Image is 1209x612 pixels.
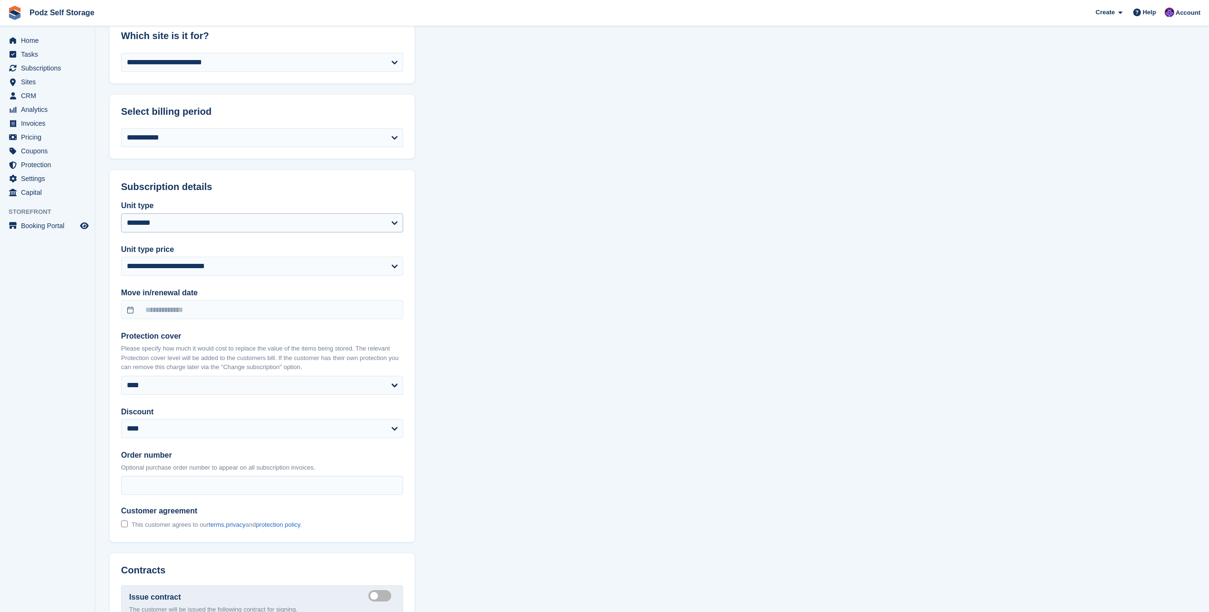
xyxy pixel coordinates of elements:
[5,61,90,75] a: menu
[5,48,90,61] a: menu
[21,103,78,116] span: Analytics
[121,287,403,299] label: Move in/renewal date
[1176,8,1200,18] span: Account
[226,521,245,528] a: privacy
[21,219,78,232] span: Booking Portal
[5,186,90,199] a: menu
[121,200,403,211] label: Unit type
[21,158,78,171] span: Protection
[9,207,95,217] span: Storefront
[1096,8,1115,17] span: Create
[21,117,78,130] span: Invoices
[21,89,78,102] span: CRM
[121,244,403,255] label: Unit type price
[121,521,128,527] input: Customer agreement This customer agrees to ourterms,privacyandprotection policy.
[5,34,90,47] a: menu
[209,521,224,528] a: terms
[121,506,302,516] span: Customer agreement
[256,521,300,528] a: protection policy
[121,331,403,342] label: Protection cover
[121,181,403,192] h2: Subscription details
[21,130,78,144] span: Pricing
[1165,8,1174,17] img: Jawed Chowdhary
[132,521,302,529] span: This customer agrees to our , and .
[121,450,403,461] label: Order number
[129,592,181,603] label: Issue contract
[121,344,403,372] p: Please specify how much it would cost to replace the value of the items being stored. The relevan...
[21,186,78,199] span: Capital
[121,30,403,41] h2: Which site is it for?
[5,130,90,144] a: menu
[26,5,98,20] a: Podz Self Storage
[79,220,90,231] a: Preview store
[21,48,78,61] span: Tasks
[5,219,90,232] a: menu
[121,463,403,472] p: Optional purchase order number to appear on all subscription invoices.
[1143,8,1156,17] span: Help
[368,595,395,597] label: Create integrated contract
[5,89,90,102] a: menu
[5,103,90,116] a: menu
[5,172,90,185] a: menu
[121,106,403,117] h2: Select billing period
[8,6,22,20] img: stora-icon-8386f47178a22dfd0bd8f6a31ec36ba5ce8667c1dd55bd0f319d3a0aa187defe.svg
[5,75,90,89] a: menu
[5,158,90,171] a: menu
[5,144,90,158] a: menu
[5,117,90,130] a: menu
[21,75,78,89] span: Sites
[121,565,403,576] h2: Contracts
[21,61,78,75] span: Subscriptions
[21,144,78,158] span: Coupons
[21,172,78,185] span: Settings
[121,406,403,418] label: Discount
[21,34,78,47] span: Home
